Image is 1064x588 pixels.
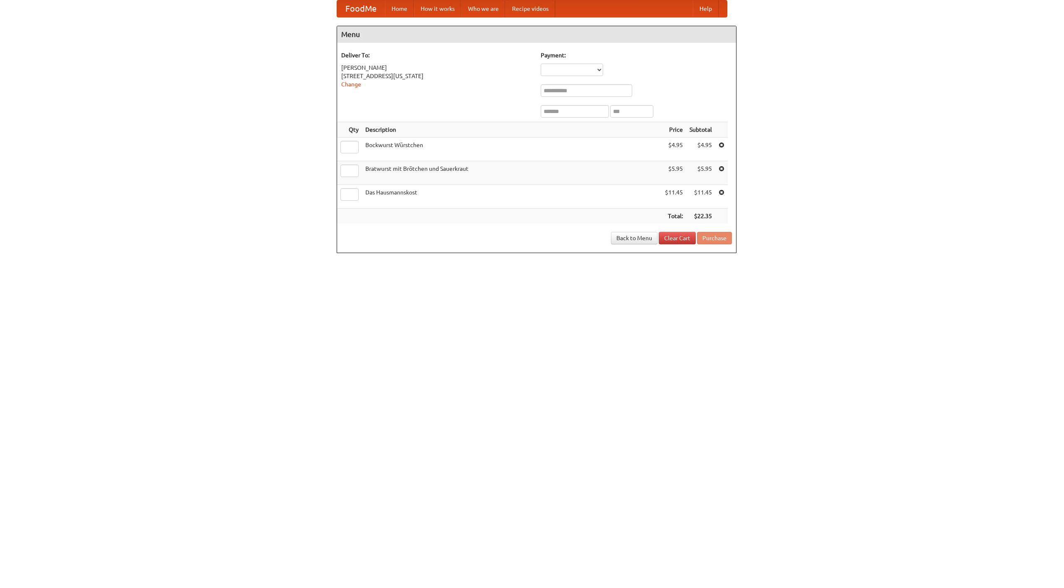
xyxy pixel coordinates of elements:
[686,185,715,209] td: $11.45
[341,81,361,88] a: Change
[659,232,696,244] a: Clear Cart
[337,26,736,43] h4: Menu
[611,232,658,244] a: Back to Menu
[662,209,686,224] th: Total:
[337,122,362,138] th: Qty
[697,232,732,244] button: Purchase
[341,72,532,80] div: [STREET_ADDRESS][US_STATE]
[693,0,719,17] a: Help
[362,161,662,185] td: Bratwurst mit Brötchen und Sauerkraut
[341,64,532,72] div: [PERSON_NAME]
[662,138,686,161] td: $4.95
[362,185,662,209] td: Das Hausmannskost
[686,209,715,224] th: $22.35
[686,122,715,138] th: Subtotal
[414,0,461,17] a: How it works
[686,138,715,161] td: $4.95
[505,0,555,17] a: Recipe videos
[662,185,686,209] td: $11.45
[362,138,662,161] td: Bockwurst Würstchen
[337,0,385,17] a: FoodMe
[541,51,732,59] h5: Payment:
[461,0,505,17] a: Who we are
[341,51,532,59] h5: Deliver To:
[686,161,715,185] td: $5.95
[362,122,662,138] th: Description
[385,0,414,17] a: Home
[662,161,686,185] td: $5.95
[662,122,686,138] th: Price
